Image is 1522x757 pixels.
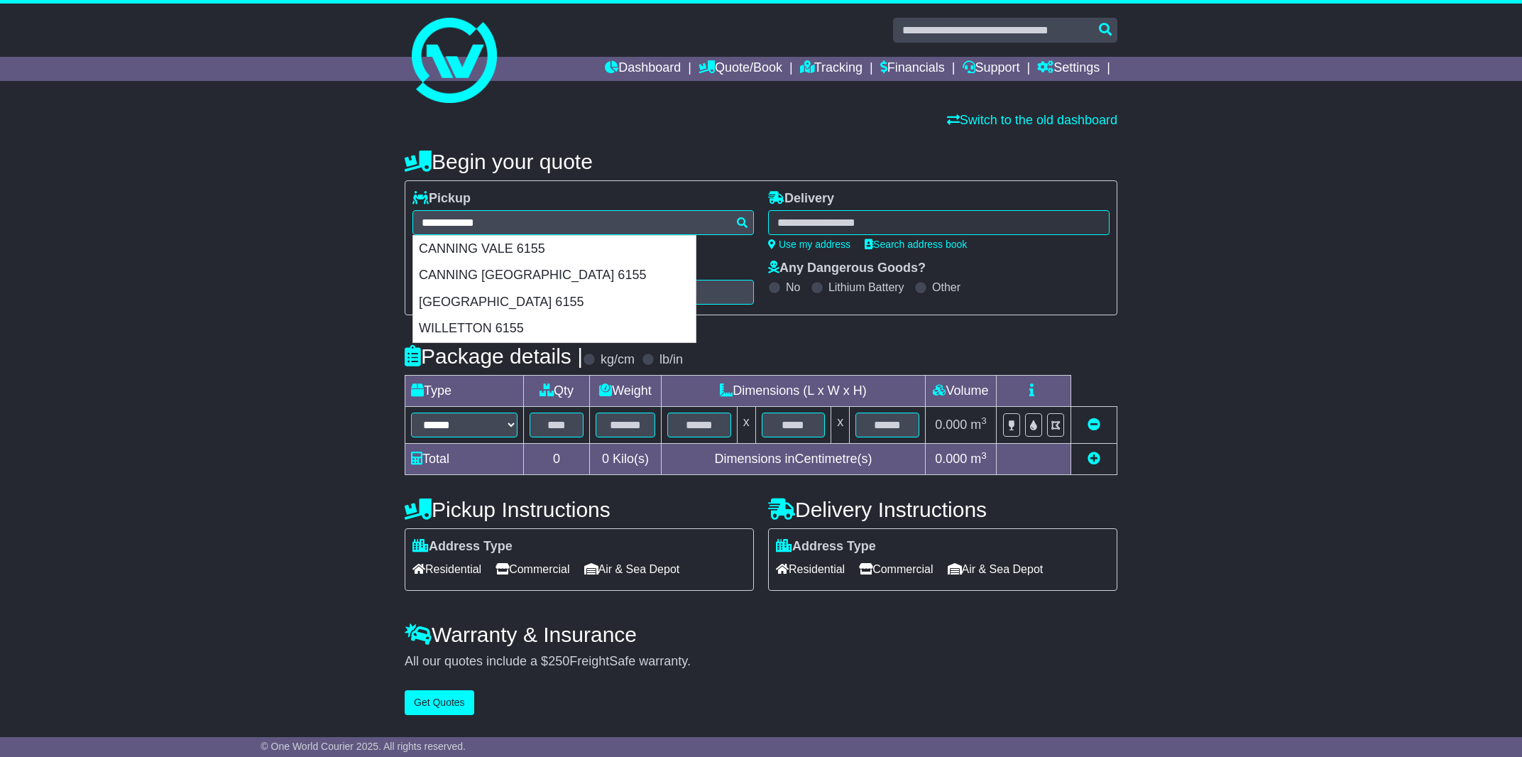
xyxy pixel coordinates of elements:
[405,654,1117,670] div: All our quotes include a $ FreightSafe warranty.
[601,352,635,368] label: kg/cm
[405,376,524,407] td: Type
[548,654,569,668] span: 250
[584,558,680,580] span: Air & Sea Depot
[859,558,933,580] span: Commercial
[405,498,754,521] h4: Pickup Instructions
[405,444,524,475] td: Total
[413,236,696,263] div: CANNING VALE 6155
[786,281,800,294] label: No
[768,191,834,207] label: Delivery
[590,444,662,475] td: Kilo(s)
[880,57,945,81] a: Financials
[413,262,696,289] div: CANNING [GEOGRAPHIC_DATA] 6155
[699,57,782,81] a: Quote/Book
[412,191,471,207] label: Pickup
[413,289,696,316] div: [GEOGRAPHIC_DATA] 6155
[605,57,681,81] a: Dashboard
[661,376,925,407] td: Dimensions (L x W x H)
[412,558,481,580] span: Residential
[776,539,876,555] label: Address Type
[865,239,967,250] a: Search address book
[405,150,1117,173] h4: Begin your quote
[768,261,926,276] label: Any Dangerous Goods?
[602,452,609,466] span: 0
[963,57,1020,81] a: Support
[828,281,904,294] label: Lithium Battery
[970,452,987,466] span: m
[412,539,513,555] label: Address Type
[524,376,590,407] td: Qty
[413,315,696,342] div: WILLETTON 6155
[405,623,1117,646] h4: Warranty & Insurance
[737,407,755,444] td: x
[831,407,850,444] td: x
[935,418,967,432] span: 0.000
[1088,418,1100,432] a: Remove this item
[768,498,1117,521] h4: Delivery Instructions
[932,281,960,294] label: Other
[496,558,569,580] span: Commercial
[768,239,850,250] a: Use my address
[1037,57,1100,81] a: Settings
[261,741,466,752] span: © One World Courier 2025. All rights reserved.
[948,558,1044,580] span: Air & Sea Depot
[970,418,987,432] span: m
[659,352,683,368] label: lb/in
[524,444,590,475] td: 0
[405,344,583,368] h4: Package details |
[935,452,967,466] span: 0.000
[947,113,1117,127] a: Switch to the old dashboard
[590,376,662,407] td: Weight
[925,376,996,407] td: Volume
[776,558,845,580] span: Residential
[661,444,925,475] td: Dimensions in Centimetre(s)
[981,450,987,461] sup: 3
[800,57,863,81] a: Tracking
[1088,452,1100,466] a: Add new item
[981,415,987,426] sup: 3
[412,210,754,235] typeahead: Please provide city
[405,690,474,715] button: Get Quotes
